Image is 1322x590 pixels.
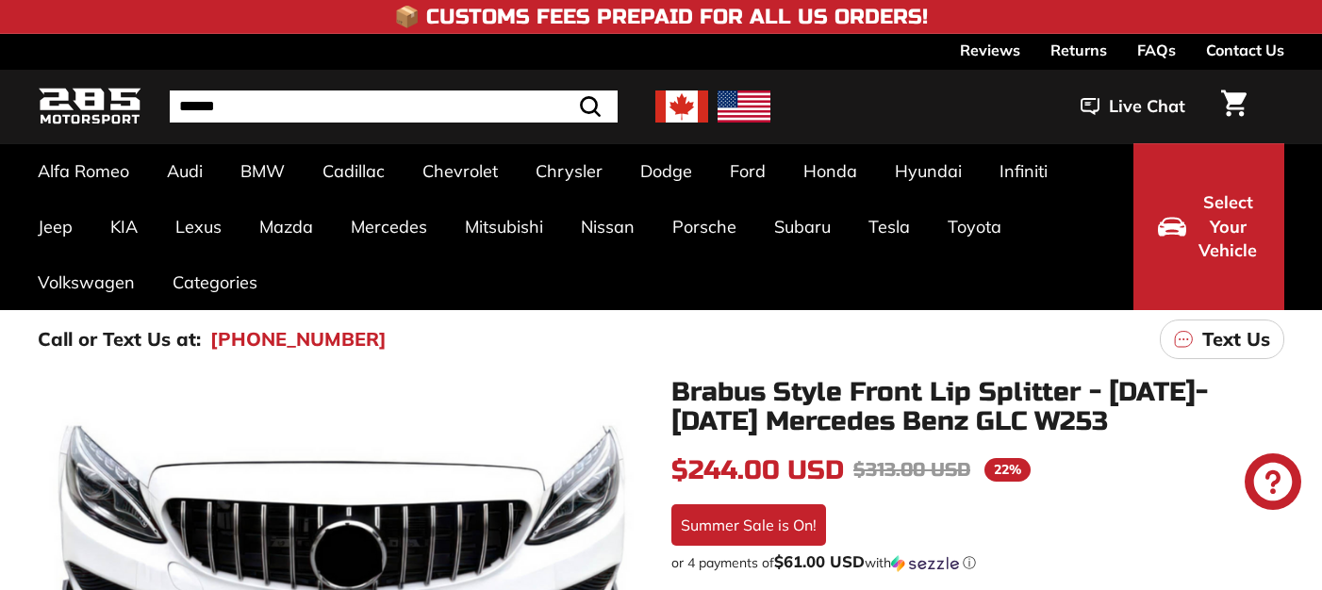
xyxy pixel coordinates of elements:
input: Search [170,90,618,123]
a: [PHONE_NUMBER] [210,325,387,353]
button: Select Your Vehicle [1133,143,1284,310]
a: Ford [711,143,785,199]
a: Lexus [157,199,240,254]
span: $244.00 USD [671,454,844,486]
a: BMW [222,143,304,199]
div: Summer Sale is On! [671,504,826,546]
inbox-online-store-chat: Shopify online store chat [1239,453,1307,515]
a: Toyota [929,199,1020,254]
a: Jeep [19,199,91,254]
img: Logo_285_Motorsport_areodynamics_components [38,85,141,129]
a: Tesla [850,199,929,254]
button: Live Chat [1056,83,1210,130]
span: 22% [984,458,1031,482]
a: Returns [1050,34,1107,66]
a: Chevrolet [404,143,517,199]
a: Text Us [1160,320,1284,359]
a: Cadillac [304,143,404,199]
span: Select Your Vehicle [1196,190,1260,263]
span: Live Chat [1109,94,1185,119]
span: $313.00 USD [853,458,970,482]
a: Hyundai [876,143,981,199]
a: Nissan [562,199,653,254]
div: or 4 payments of$61.00 USDwithSezzle Click to learn more about Sezzle [671,553,1284,572]
p: Call or Text Us at: [38,325,201,353]
a: Porsche [653,199,755,254]
p: Text Us [1202,325,1270,353]
a: KIA [91,199,157,254]
a: Chrysler [517,143,621,199]
a: Dodge [621,143,711,199]
img: Sezzle [891,555,959,572]
a: Honda [785,143,876,199]
a: Reviews [960,34,1020,66]
h4: 📦 Customs Fees Prepaid for All US Orders! [394,6,928,28]
a: Mitsubishi [446,199,562,254]
span: $61.00 USD [774,551,865,571]
a: Mazda [240,199,332,254]
a: FAQs [1137,34,1176,66]
a: Alfa Romeo [19,143,148,199]
a: Audi [148,143,222,199]
div: or 4 payments of with [671,553,1284,572]
a: Categories [154,254,276,310]
a: Volkswagen [19,254,154,310]
a: Subaru [755,199,850,254]
a: Contact Us [1206,34,1284,66]
a: Infiniti [981,143,1066,199]
a: Cart [1210,74,1258,139]
a: Mercedes [332,199,446,254]
h1: Brabus Style Front Lip Splitter - [DATE]-[DATE] Mercedes Benz GLC W253 [671,378,1284,436]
